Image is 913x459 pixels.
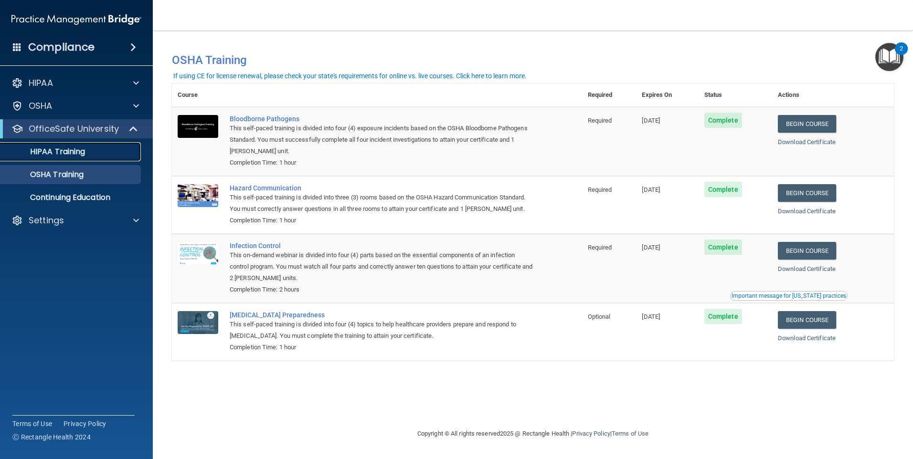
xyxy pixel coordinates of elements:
[612,430,648,437] a: Terms of Use
[875,43,903,71] button: Open Resource Center, 2 new notifications
[704,309,742,324] span: Complete
[6,170,84,179] p: OSHA Training
[64,419,106,428] a: Privacy Policy
[778,208,836,215] a: Download Certificate
[29,100,53,112] p: OSHA
[11,215,139,226] a: Settings
[588,244,612,251] span: Required
[772,83,894,107] th: Actions
[230,123,534,157] div: This self-paced training is divided into four (4) exposure incidents based on the OSHA Bloodborne...
[172,53,894,67] h4: OSHA Training
[11,10,141,29] img: PMB logo
[172,83,224,107] th: Course
[636,83,698,107] th: Expires On
[230,115,534,123] a: Bloodborne Pathogens
[778,115,836,133] a: Begin Course
[230,242,534,250] a: Infection Control
[12,419,52,428] a: Terms of Use
[642,244,660,251] span: [DATE]
[704,113,742,128] span: Complete
[230,184,534,192] a: Hazard Communication
[748,391,902,429] iframe: Drift Widget Chat Controller
[29,77,53,89] p: HIPAA
[230,311,534,319] a: [MEDICAL_DATA] Preparedness
[642,117,660,124] span: [DATE]
[642,313,660,320] span: [DATE]
[230,284,534,295] div: Completion Time: 2 hours
[173,73,527,79] div: If using CE for license renewal, please check your state's requirements for online vs. live cours...
[230,192,534,215] div: This self-paced training is divided into three (3) rooms based on the OSHA Hazard Communication S...
[230,319,534,342] div: This self-paced training is divided into four (4) topics to help healthcare providers prepare and...
[588,117,612,124] span: Required
[704,240,742,255] span: Complete
[778,334,836,342] a: Download Certificate
[230,215,534,226] div: Completion Time: 1 hour
[778,311,836,329] a: Begin Course
[11,77,139,89] a: HIPAA
[230,157,534,168] div: Completion Time: 1 hour
[12,432,91,442] span: Ⓒ Rectangle Health 2024
[699,83,772,107] th: Status
[572,430,610,437] a: Privacy Policy
[230,342,534,353] div: Completion Time: 1 hour
[230,250,534,284] div: This on-demand webinar is divided into four (4) parts based on the essential components of an inf...
[6,147,85,156] p: HIPAA Training
[642,186,660,193] span: [DATE]
[588,186,612,193] span: Required
[359,418,707,449] div: Copyright © All rights reserved 2025 @ Rectangle Health | |
[29,215,64,226] p: Settings
[6,193,137,202] p: Continuing Education
[730,291,848,301] button: Read this if you are a dental practitioner in the state of CA
[29,123,119,135] p: OfficeSafe University
[704,182,742,197] span: Complete
[900,49,903,61] div: 2
[778,138,836,146] a: Download Certificate
[778,265,836,272] a: Download Certificate
[732,293,846,299] div: Important message for [US_STATE] practices
[172,71,528,81] button: If using CE for license renewal, please check your state's requirements for online vs. live cours...
[778,242,836,260] a: Begin Course
[778,184,836,202] a: Begin Course
[582,83,637,107] th: Required
[588,313,611,320] span: Optional
[28,41,95,54] h4: Compliance
[11,123,138,135] a: OfficeSafe University
[11,100,139,112] a: OSHA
